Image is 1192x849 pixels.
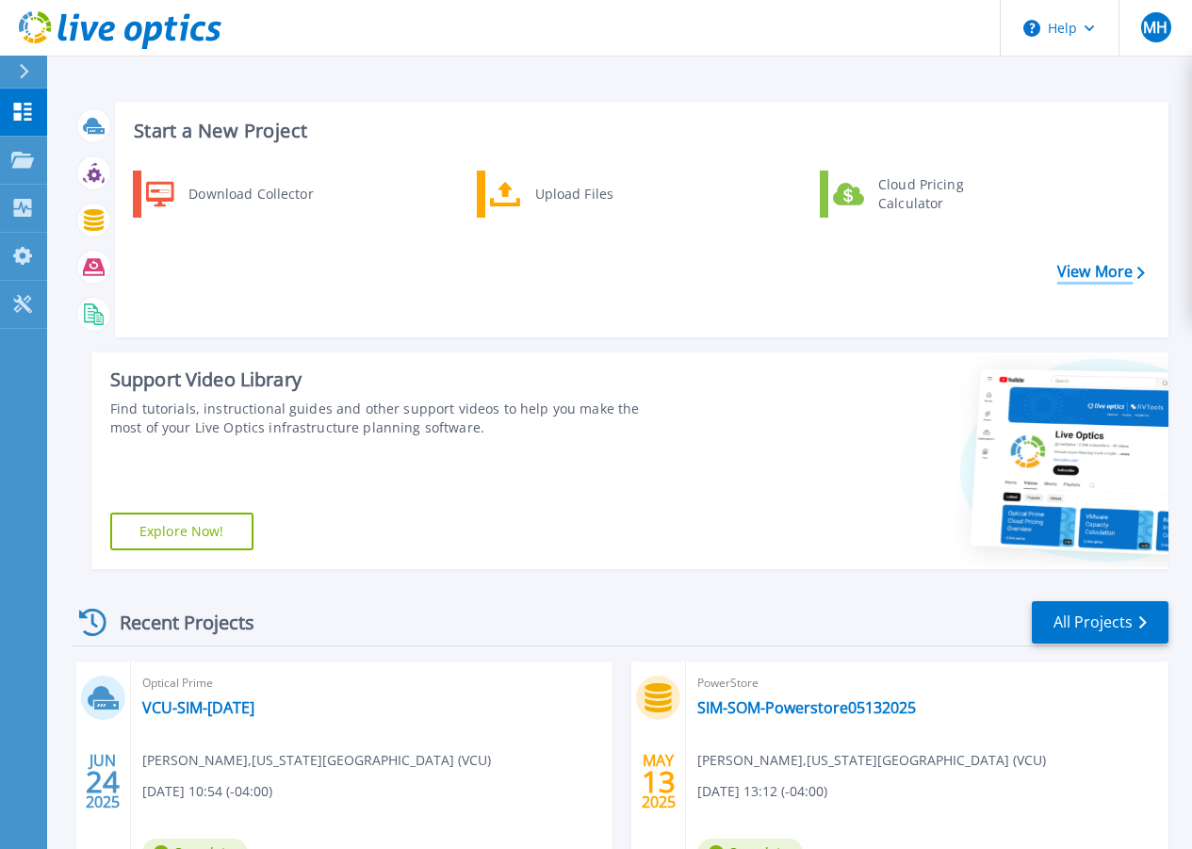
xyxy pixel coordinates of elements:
div: Support Video Library [110,367,670,392]
a: View More [1057,263,1145,281]
h3: Start a New Project [134,121,1144,141]
span: 13 [642,774,676,790]
span: Optical Prime [142,673,602,694]
div: Download Collector [179,175,321,213]
div: Upload Files [526,175,665,213]
a: Cloud Pricing Calculator [820,171,1013,218]
div: Recent Projects [73,599,280,645]
span: PowerStore [697,673,1157,694]
span: [PERSON_NAME] , [US_STATE][GEOGRAPHIC_DATA] (VCU) [142,750,491,771]
span: [DATE] 10:54 (-04:00) [142,781,272,802]
div: MAY 2025 [641,747,677,816]
a: Upload Files [477,171,670,218]
span: [PERSON_NAME] , [US_STATE][GEOGRAPHIC_DATA] (VCU) [697,750,1046,771]
span: 24 [86,774,120,790]
div: Cloud Pricing Calculator [869,175,1008,213]
a: All Projects [1032,601,1168,644]
a: VCU-SIM-[DATE] [142,698,254,717]
span: MH [1143,20,1168,35]
span: [DATE] 13:12 (-04:00) [697,781,827,802]
a: Explore Now! [110,513,253,550]
a: Download Collector [133,171,326,218]
div: Find tutorials, instructional guides and other support videos to help you make the most of your L... [110,400,670,437]
a: SIM-SOM-Powerstore05132025 [697,698,916,717]
div: JUN 2025 [85,747,121,816]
